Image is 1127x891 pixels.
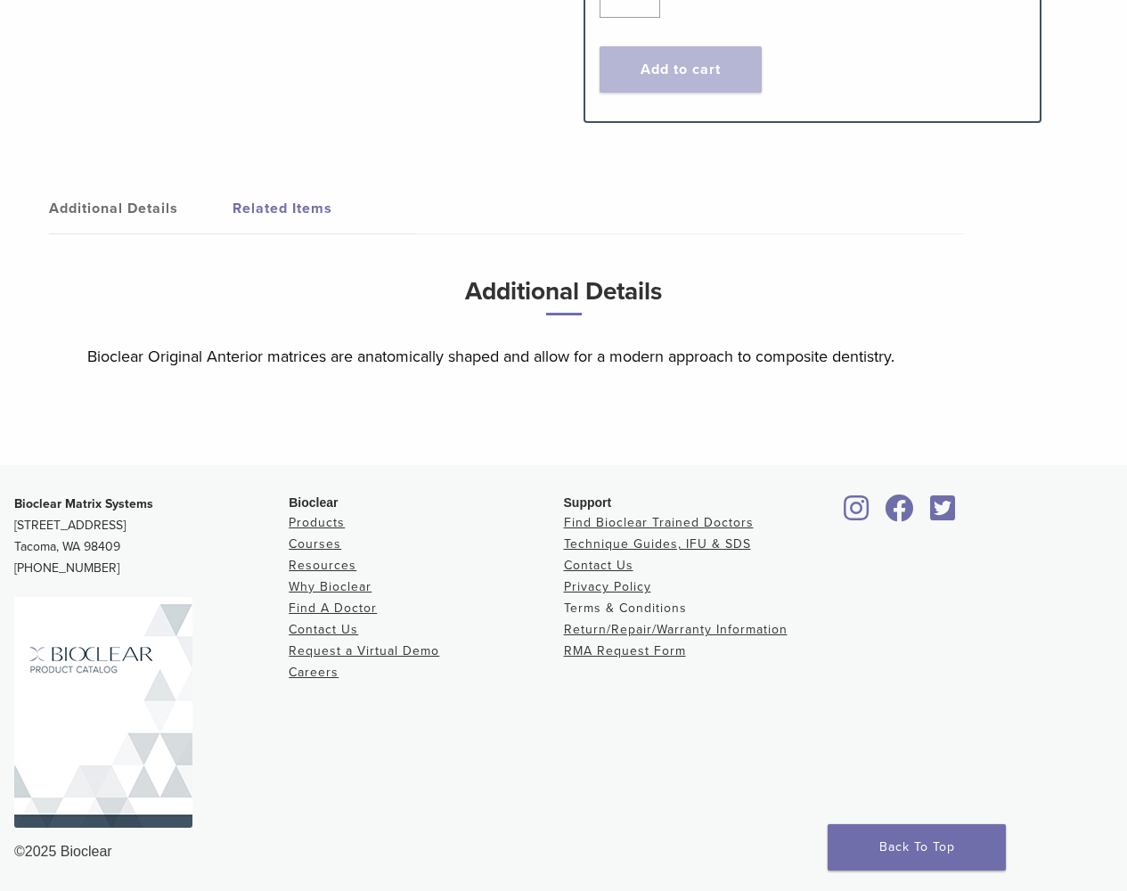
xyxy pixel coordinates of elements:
[289,495,338,510] span: Bioclear
[233,184,416,233] a: Related Items
[879,505,920,523] a: Bioclear
[289,601,377,616] a: Find A Doctor
[14,496,153,511] strong: Bioclear Matrix Systems
[600,46,762,93] button: Add to cart
[564,495,612,510] span: Support
[564,622,788,637] a: Return/Repair/Warranty Information
[564,558,633,573] a: Contact Us
[87,343,1041,370] p: Bioclear Original Anterior matrices are anatomically shaped and allow for a modern approach to co...
[289,515,345,530] a: Products
[289,579,372,594] a: Why Bioclear
[564,643,686,658] a: RMA Request Form
[564,579,651,594] a: Privacy Policy
[289,558,356,573] a: Resources
[564,601,687,616] a: Terms & Conditions
[924,505,961,523] a: Bioclear
[564,515,754,530] a: Find Bioclear Trained Doctors
[87,270,1041,330] h3: Additional Details
[838,505,876,523] a: Bioclear
[289,536,341,552] a: Courses
[828,824,1006,871] a: Back To Top
[14,597,192,828] img: Bioclear
[289,665,339,680] a: Careers
[14,841,1113,862] div: ©2025 Bioclear
[14,494,289,579] p: [STREET_ADDRESS] Tacoma, WA 98409 [PHONE_NUMBER]
[564,536,751,552] a: Technique Guides, IFU & SDS
[49,184,233,233] a: Additional Details
[289,622,358,637] a: Contact Us
[289,643,439,658] a: Request a Virtual Demo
